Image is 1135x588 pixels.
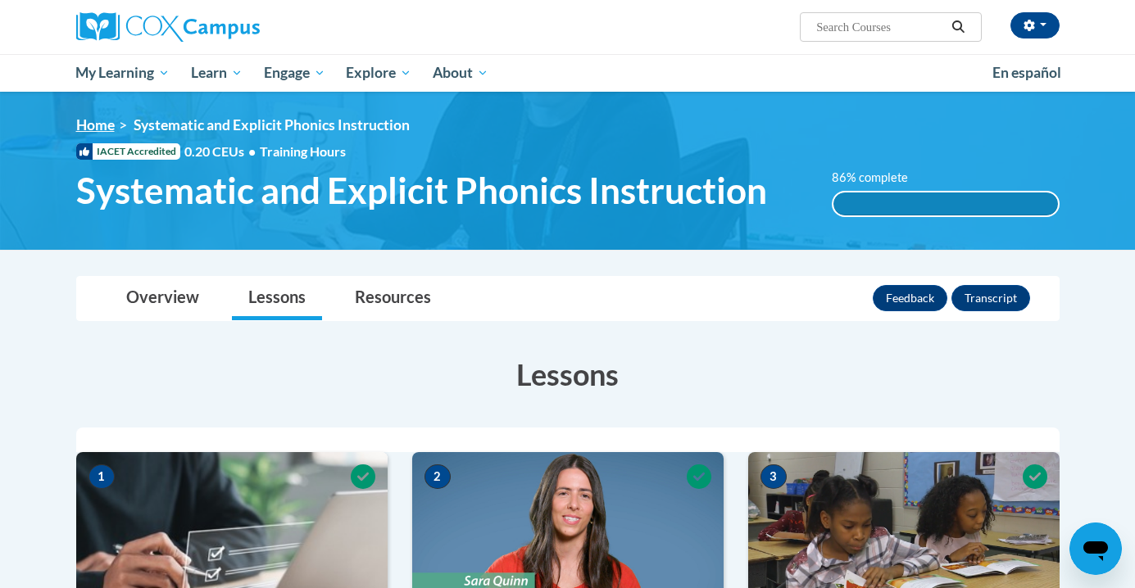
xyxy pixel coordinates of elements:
[66,54,181,92] a: My Learning
[873,285,947,311] button: Feedback
[264,63,325,83] span: Engage
[253,54,336,92] a: Engage
[89,464,115,489] span: 1
[1010,12,1060,38] button: Account Settings
[76,116,115,133] a: Home
[346,63,411,83] span: Explore
[832,169,926,187] label: 86% complete
[76,143,180,160] span: IACET Accredited
[232,277,322,320] a: Lessons
[248,143,256,159] span: •
[982,56,1072,90] a: En español
[134,116,410,133] span: Systematic and Explicit Phonics Instruction
[833,192,1058,215] div: 100%
[52,54,1084,92] div: Main menu
[422,54,499,92] a: About
[260,143,346,159] span: Training Hours
[946,17,970,37] button: Search
[335,54,422,92] a: Explore
[760,464,787,489] span: 3
[76,12,260,42] img: Cox Campus
[184,142,260,161] span: 0.20 CEUs
[433,63,488,83] span: About
[180,54,253,92] a: Learn
[76,12,388,42] a: Cox Campus
[1069,522,1122,575] iframe: Button to launch messaging window
[424,464,451,489] span: 2
[110,277,216,320] a: Overview
[951,285,1030,311] button: Transcript
[338,277,447,320] a: Resources
[75,63,170,83] span: My Learning
[191,63,243,83] span: Learn
[76,169,767,212] span: Systematic and Explicit Phonics Instruction
[992,64,1061,81] span: En español
[815,17,946,37] input: Search Courses
[76,354,1060,395] h3: Lessons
